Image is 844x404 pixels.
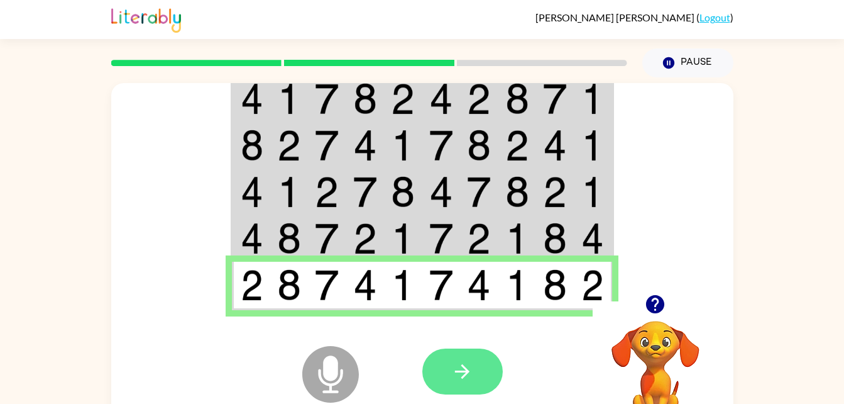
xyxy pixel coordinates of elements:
[429,223,453,254] img: 7
[277,130,301,161] img: 2
[467,176,491,208] img: 7
[467,130,491,161] img: 8
[429,130,453,161] img: 7
[353,176,377,208] img: 7
[467,223,491,254] img: 2
[581,269,604,301] img: 2
[505,130,529,161] img: 2
[535,11,696,23] span: [PERSON_NAME] [PERSON_NAME]
[581,130,604,161] img: 1
[241,223,263,254] img: 4
[391,83,415,115] img: 2
[467,83,491,115] img: 2
[241,269,263,301] img: 2
[581,176,604,208] img: 1
[315,176,339,208] img: 2
[505,83,529,115] img: 8
[543,269,567,301] img: 8
[315,130,339,161] img: 7
[467,269,491,301] img: 4
[353,83,377,115] img: 8
[277,223,301,254] img: 8
[391,223,415,254] img: 1
[277,176,301,208] img: 1
[391,130,415,161] img: 1
[505,223,529,254] img: 1
[353,269,377,301] img: 4
[391,269,415,301] img: 1
[429,269,453,301] img: 7
[353,130,377,161] img: 4
[111,5,181,33] img: Literably
[315,223,339,254] img: 7
[391,176,415,208] img: 8
[642,48,733,77] button: Pause
[505,269,529,301] img: 1
[535,11,733,23] div: ( )
[581,83,604,115] img: 1
[543,83,567,115] img: 7
[543,130,567,161] img: 4
[353,223,377,254] img: 2
[241,83,263,115] img: 4
[315,269,339,301] img: 7
[315,83,339,115] img: 7
[429,176,453,208] img: 4
[429,83,453,115] img: 4
[241,176,263,208] img: 4
[277,83,301,115] img: 1
[277,269,301,301] img: 8
[699,11,730,23] a: Logout
[543,223,567,254] img: 8
[543,176,567,208] img: 2
[581,223,604,254] img: 4
[505,176,529,208] img: 8
[241,130,263,161] img: 8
